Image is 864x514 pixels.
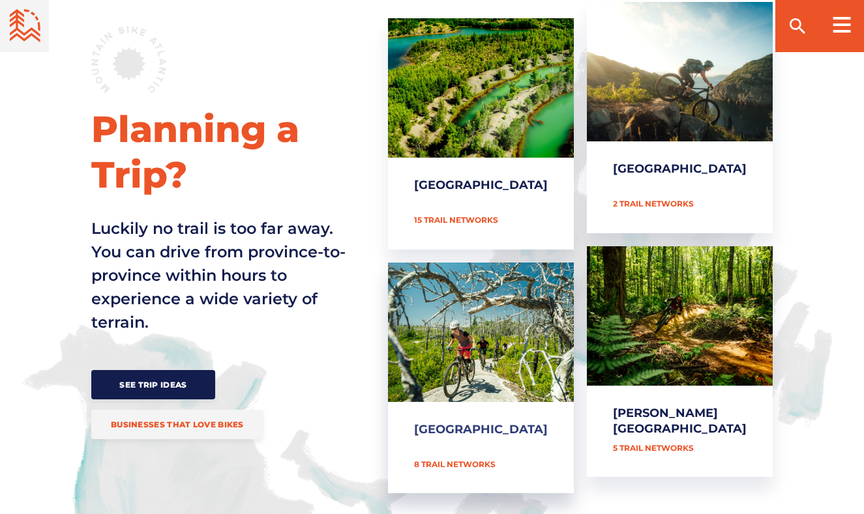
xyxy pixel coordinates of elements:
[787,16,808,36] ion-icon: search
[91,370,215,399] a: See Trip Ideas
[91,106,349,197] h2: Planning a Trip?
[91,410,263,439] a: Businesses that love bikes
[111,380,196,390] span: See Trip Ideas
[91,26,166,93] img: MTB Atlantic badge
[111,420,244,429] span: Businesses that love bikes
[91,217,349,334] p: Luckily no trail is too far away. You can drive from province-to-province within hours to experie...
